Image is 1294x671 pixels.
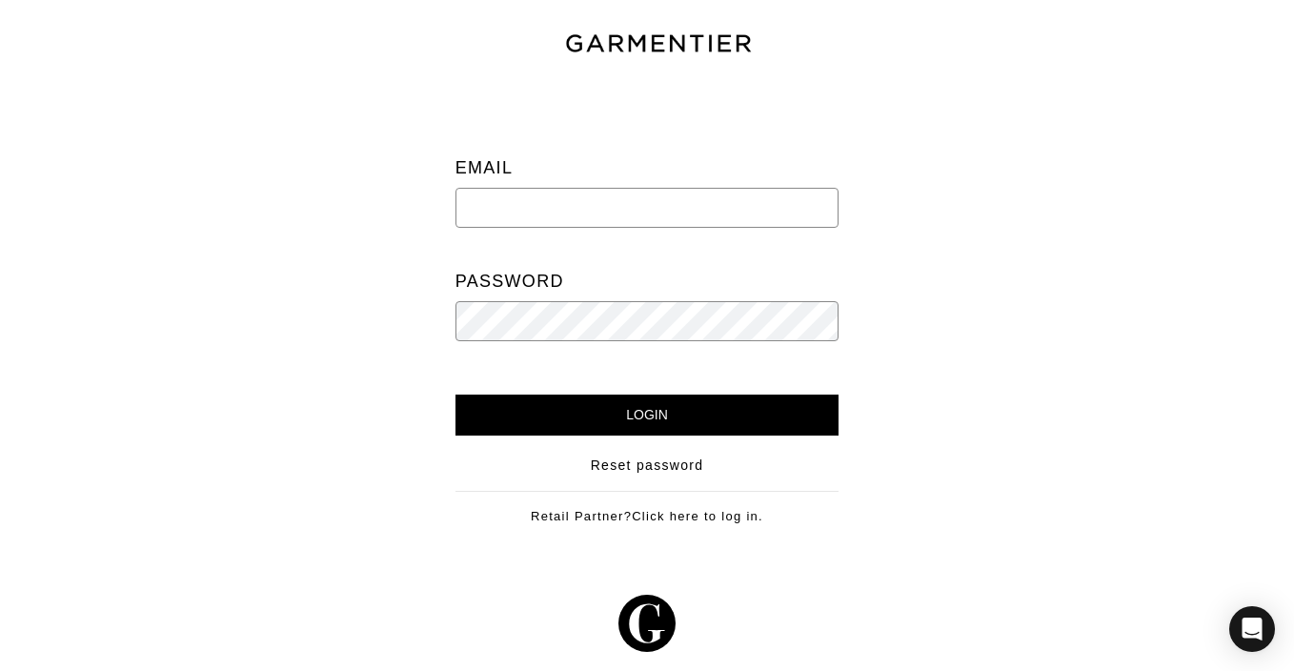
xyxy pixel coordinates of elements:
a: Click here to log in. [632,509,763,523]
div: Retail Partner? [455,491,839,526]
input: Login [455,395,839,436]
a: Reset password [591,456,704,476]
img: g-602364139e5867ba59c769ce4266a9601a3871a1516a6a4c3533f4bc45e69684.svg [618,595,676,652]
img: garmentier-text-8466448e28d500cc52b900a8b1ac6a0b4c9bd52e9933ba870cc531a186b44329.png [563,31,754,56]
label: Password [455,262,564,301]
label: Email [455,149,514,188]
div: Open Intercom Messenger [1229,606,1275,652]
